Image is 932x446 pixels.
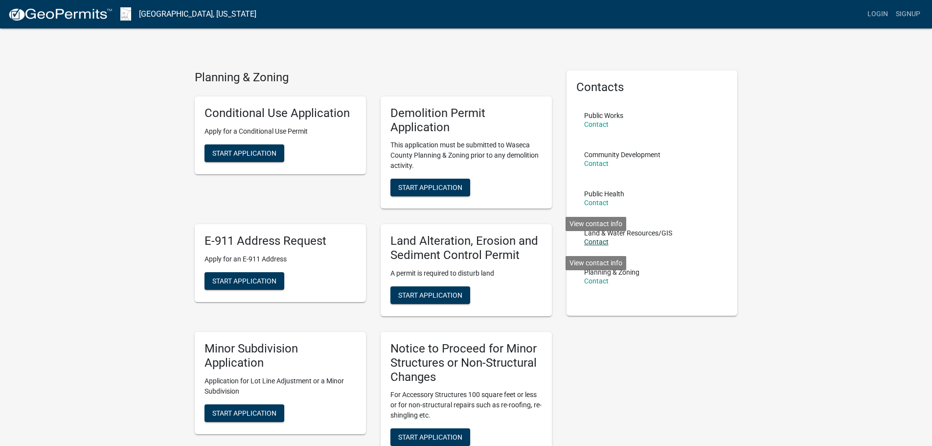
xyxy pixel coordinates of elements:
a: Contact [584,199,609,207]
h5: Conditional Use Application [205,106,356,120]
p: This application must be submitted to Waseca County Planning & Zoning prior to any demolition act... [390,140,542,171]
p: Land & Water Resources/GIS [584,230,672,236]
a: Contact [584,238,609,246]
p: Public Works [584,112,623,119]
button: Start Application [205,272,284,290]
h5: E-911 Address Request [205,234,356,248]
a: Contact [584,120,609,128]
span: Start Application [212,409,276,417]
p: Apply for an E-911 Address [205,254,356,264]
a: Contact [584,277,609,285]
span: Start Application [398,291,462,299]
p: Community Development [584,151,660,158]
a: [GEOGRAPHIC_DATA], [US_STATE] [139,6,256,23]
p: Public Health [584,190,624,197]
p: Apply for a Conditional Use Permit [205,126,356,137]
h5: Minor Subdivision Application [205,342,356,370]
p: Planning & Zoning [584,269,639,276]
a: Login [864,5,892,23]
h4: Planning & Zoning [195,70,552,85]
button: Start Application [390,428,470,446]
h5: Land Alteration, Erosion and Sediment Control Permit [390,234,542,262]
span: Start Application [212,149,276,157]
span: Start Application [398,433,462,441]
h5: Contacts [576,80,728,94]
a: Signup [892,5,924,23]
button: Start Application [390,179,470,196]
a: Contact [584,160,609,167]
button: Start Application [390,286,470,304]
span: Start Application [212,277,276,285]
p: A permit is required to disturb land [390,268,542,279]
p: For Accessory Structures 100 square feet or less or for non-structural repairs such as re-roofing... [390,390,542,421]
span: Start Application [398,184,462,191]
button: Start Application [205,144,284,162]
p: Application for Lot Line Adjustment or a Minor Subdivision [205,376,356,397]
img: Waseca County, Minnesota [120,7,131,21]
h5: Notice to Proceed for Minor Structures or Non-Structural Changes [390,342,542,384]
button: Start Application [205,404,284,422]
h5: Demolition Permit Application [390,106,542,135]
